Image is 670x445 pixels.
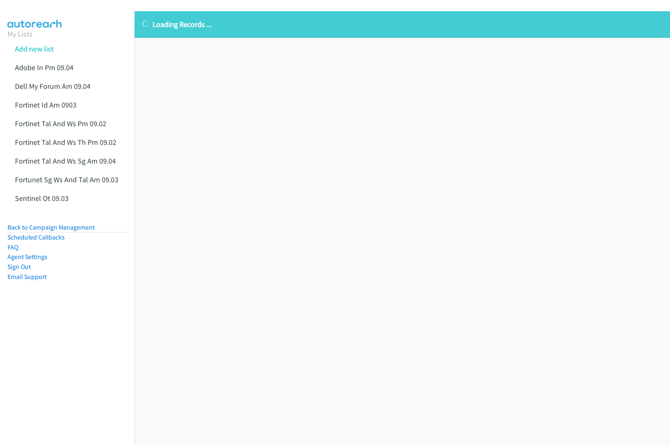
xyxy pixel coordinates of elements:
a: My Lists [7,29,32,39]
a: Fortunet Sg Ws And Tal Am 09.03 [15,175,118,184]
a: Fortinet Tal And Ws Sg Am 09.04 [15,156,116,166]
a: Adobe In Pm 09.04 [15,63,74,72]
p: Loading Records ... [142,19,663,30]
a: Email Support [7,273,47,281]
a: Fortinet Tal And Ws Pm 09.02 [15,119,106,128]
a: Agent Settings [7,253,47,261]
a: FAQ [7,243,18,251]
a: Dell My Forum Am 09.04 [15,81,91,91]
a: Scheduled Callbacks [7,233,65,241]
a: Sign Out [7,263,31,271]
a: Add new list [15,44,54,54]
a: Fortinet Tal And Ws Th Pm 09.02 [15,137,116,147]
a: Sentinel Ot 09.03 [15,193,69,203]
a: Fortinet Id Am 0903 [15,100,76,110]
a: Back to Campaign Management [7,223,95,231]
